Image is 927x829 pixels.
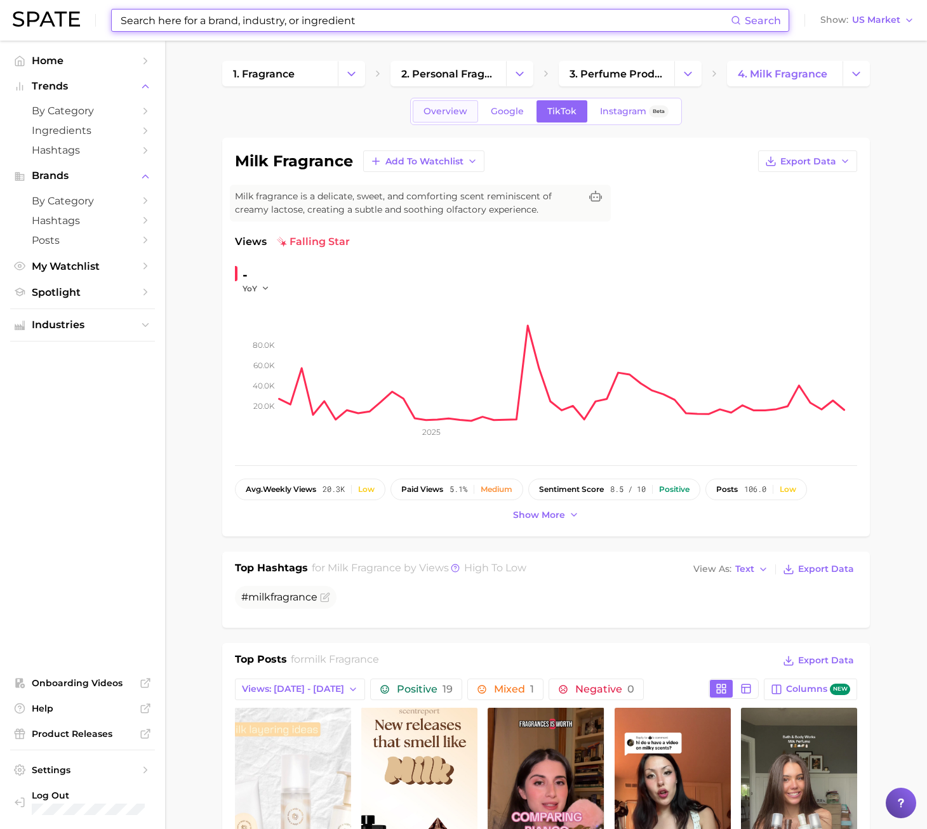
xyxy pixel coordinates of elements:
span: 19 [443,683,453,695]
a: 4. milk fragrance [727,61,843,86]
span: Export Data [798,655,854,666]
button: paid views5.1%Medium [390,479,523,500]
button: avg.weekly views20.3kLow [235,479,385,500]
span: 0 [627,683,634,695]
span: Show more [513,510,565,521]
span: Export Data [780,156,836,167]
span: by Category [32,105,133,117]
span: 20.3k [323,485,345,494]
a: Ingredients [10,121,155,140]
a: by Category [10,191,155,211]
span: US Market [852,17,900,23]
span: falling star [277,234,350,249]
input: Search here for a brand, industry, or ingredient [119,10,731,31]
a: Spotlight [10,282,155,302]
span: Onboarding Videos [32,677,133,689]
span: Trends [32,81,133,92]
span: 5.1% [450,485,467,494]
a: InstagramBeta [589,100,679,123]
span: Posts [32,234,133,246]
span: Ingredients [32,124,133,136]
button: Add to Watchlist [363,150,484,172]
a: by Category [10,101,155,121]
span: Show [820,17,848,23]
span: Log Out [32,790,156,801]
abbr: average [246,484,263,494]
span: Hashtags [32,215,133,227]
h2: for by Views [312,560,526,578]
span: paid views [401,485,443,494]
h1: Top Posts [235,652,287,671]
span: sentiment score [539,485,604,494]
button: Change Category [674,61,702,86]
a: Home [10,51,155,70]
button: Columnsnew [764,679,857,700]
span: Hashtags [32,144,133,156]
span: Negative [575,684,634,694]
span: Export Data [798,564,854,574]
span: milk [248,591,270,603]
span: Columns [786,684,850,696]
a: Hashtags [10,140,155,160]
span: Mixed [494,684,534,694]
tspan: 40.0k [253,381,275,390]
div: - [243,265,278,285]
a: Google [480,100,535,123]
span: Positive [397,684,453,694]
span: milk fragrance [328,562,401,574]
span: Beta [653,106,665,117]
a: My Watchlist [10,256,155,276]
a: TikTok [537,100,587,123]
span: 3. perfume products [570,68,664,80]
span: Brands [32,170,133,182]
a: 2. personal fragrance [390,61,506,86]
button: posts106.0Low [705,479,807,500]
span: Overview [423,106,467,117]
button: sentiment score8.5 / 10Positive [528,479,700,500]
tspan: 2025 [422,427,441,437]
a: Help [10,699,155,718]
span: Views [235,234,267,249]
span: Instagram [600,106,646,117]
span: Milk fragrance is a delicate, sweet, and comforting scent reminiscent of creamy lactose, creating... [235,190,580,216]
span: 4. milk fragrance [738,68,827,80]
a: Overview [413,100,478,123]
span: # [241,591,317,603]
a: Product Releases [10,724,155,743]
span: posts [716,485,738,494]
button: Change Category [506,61,533,86]
h1: Top Hashtags [235,560,308,578]
div: Low [780,485,796,494]
button: Brands [10,166,155,185]
span: high to low [464,562,526,574]
span: Text [735,566,754,573]
button: Show more [510,507,582,524]
a: Posts [10,230,155,250]
span: Help [32,703,133,714]
button: Views: [DATE] - [DATE] [235,679,365,700]
span: 8.5 / 10 [610,485,646,494]
span: Settings [32,764,133,776]
span: new [830,684,850,696]
button: Export Data [780,652,857,670]
span: Search [745,15,781,27]
span: Industries [32,319,133,331]
span: YoY [243,283,257,294]
button: Industries [10,315,155,335]
span: Google [491,106,524,117]
span: Views: [DATE] - [DATE] [242,684,344,694]
span: 1. fragrance [233,68,295,80]
a: Hashtags [10,211,155,230]
button: Export Data [758,150,857,172]
span: 106.0 [744,485,766,494]
span: Home [32,55,133,67]
span: My Watchlist [32,260,133,272]
a: Onboarding Videos [10,673,155,693]
img: SPATE [13,11,80,27]
button: YoY [243,283,270,294]
h2: for [291,652,379,671]
a: Settings [10,760,155,779]
tspan: 80.0k [253,340,275,350]
div: Low [358,485,375,494]
tspan: 60.0k [253,361,275,370]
